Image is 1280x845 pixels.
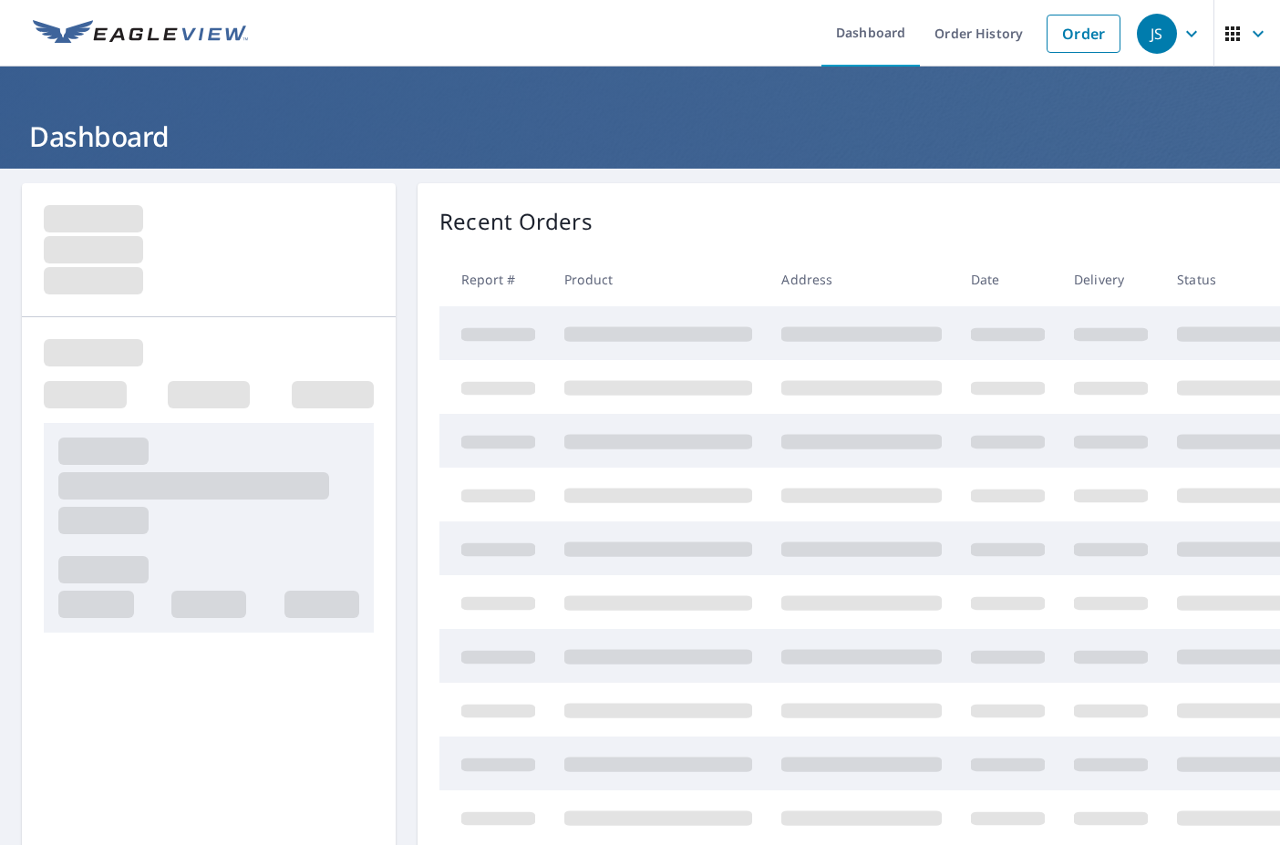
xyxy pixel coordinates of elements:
th: Product [550,252,767,306]
div: JS [1137,14,1177,54]
th: Date [956,252,1059,306]
img: EV Logo [33,20,248,47]
th: Address [767,252,956,306]
a: Order [1047,15,1120,53]
p: Recent Orders [439,205,593,238]
th: Delivery [1059,252,1162,306]
h1: Dashboard [22,118,1258,155]
th: Report # [439,252,550,306]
